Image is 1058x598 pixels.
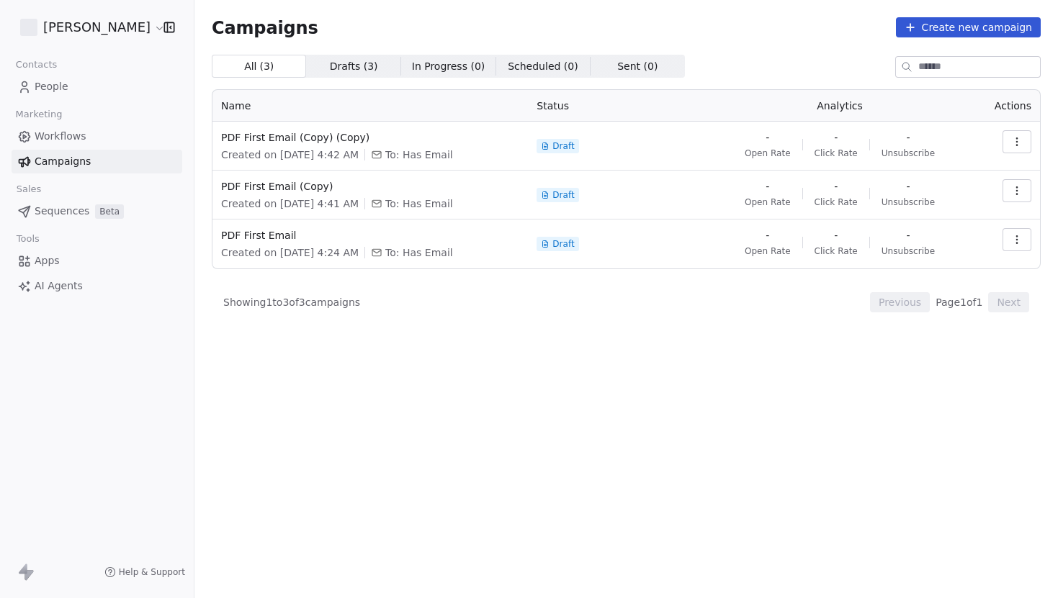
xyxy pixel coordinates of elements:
[9,54,63,76] span: Contacts
[815,196,858,208] span: Click Rate
[708,90,971,122] th: Analytics
[43,18,151,37] span: [PERSON_NAME]
[745,245,791,257] span: Open Rate
[12,199,182,223] a: SequencesBeta
[12,75,182,99] a: People
[936,295,982,309] span: Page 1 of 1
[10,228,45,250] span: Tools
[528,90,708,122] th: Status
[385,245,453,260] span: To: Has Email
[221,228,519,243] span: PDF First Email
[508,59,578,74] span: Scheduled ( 0 )
[221,130,519,145] span: PDF First Email (Copy) (Copy)
[834,130,838,145] span: -
[17,15,153,40] button: [PERSON_NAME]
[35,253,60,268] span: Apps
[10,178,48,200] span: Sales
[35,204,89,219] span: Sequences
[9,104,68,125] span: Marketing
[882,245,935,257] span: Unsubscribe
[906,130,910,145] span: -
[552,189,574,201] span: Draft
[212,17,318,37] span: Campaigns
[882,196,935,208] span: Unsubscribe
[882,148,935,159] span: Unsubscribe
[972,90,1040,122] th: Actions
[385,196,453,211] span: To: Has Email
[906,179,910,194] span: -
[385,148,453,162] span: To: Has Email
[896,17,1041,37] button: Create new campaign
[221,196,359,211] span: Created on [DATE] 4:41 AM
[552,140,574,152] span: Draft
[330,59,378,74] span: Drafts ( 3 )
[104,566,185,578] a: Help & Support
[906,228,910,243] span: -
[834,179,838,194] span: -
[745,148,791,159] span: Open Rate
[834,228,838,243] span: -
[988,292,1029,312] button: Next
[412,59,485,74] span: In Progress ( 0 )
[221,179,519,194] span: PDF First Email (Copy)
[221,148,359,162] span: Created on [DATE] 4:42 AM
[766,228,769,243] span: -
[766,179,769,194] span: -
[766,130,769,145] span: -
[221,245,359,260] span: Created on [DATE] 4:24 AM
[552,238,574,250] span: Draft
[815,148,858,159] span: Click Rate
[35,278,83,294] span: AI Agents
[870,292,930,312] button: Previous
[95,204,124,219] span: Beta
[12,274,182,298] a: AI Agents
[119,566,185,578] span: Help & Support
[745,196,791,208] span: Open Rate
[223,295,360,309] span: Showing 1 to 3 of 3 campaigns
[12,124,182,148] a: Workflows
[617,59,658,74] span: Sent ( 0 )
[12,249,182,273] a: Apps
[12,150,182,173] a: Campaigns
[35,129,86,144] span: Workflows
[212,90,528,122] th: Name
[35,154,91,169] span: Campaigns
[35,79,68,94] span: People
[815,245,858,257] span: Click Rate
